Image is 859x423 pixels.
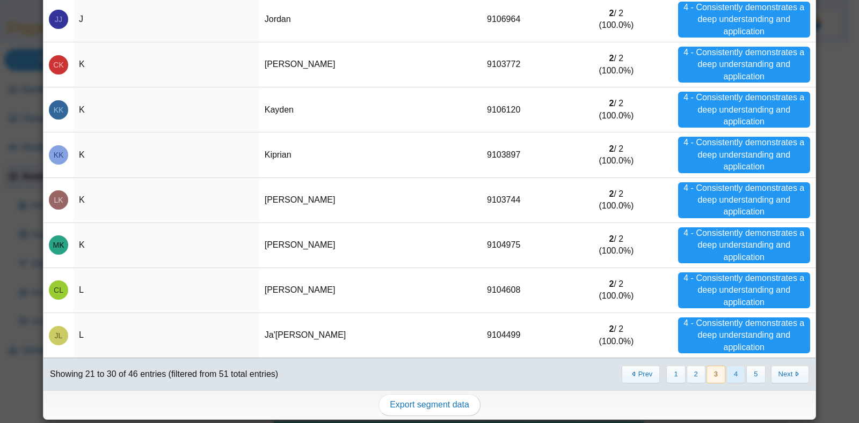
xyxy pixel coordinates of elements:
td: K [74,223,259,268]
td: / 2 (100.0%) [560,223,672,268]
span: Kayden K [54,106,64,114]
td: Ja'[PERSON_NAME] [259,313,447,358]
span: Connor K [53,61,63,69]
span: Export segment data [390,400,469,409]
td: 9104975 [447,223,560,268]
div: 4 - Consistently demonstrates a deep understanding and application [678,227,810,263]
div: 4 - Consistently demonstrates a deep understanding and application [678,2,810,38]
td: Kayden [259,87,447,132]
td: / 2 (100.0%) [560,313,672,358]
td: / 2 (100.0%) [560,178,672,223]
button: 3 [707,366,725,383]
b: 2 [609,54,614,63]
b: 2 [609,99,614,108]
td: [PERSON_NAME] [259,223,447,268]
div: 4 - Consistently demonstrates a deep understanding and application [678,272,810,308]
td: 9104499 [447,313,560,358]
span: Connor L [54,286,63,294]
td: K [74,178,259,223]
span: Ja'Angelo L [55,332,63,339]
div: Showing 21 to 30 of 46 entries (filtered from 51 total entries) [43,358,278,390]
button: 1 [666,366,685,383]
b: 2 [609,234,614,243]
td: L [74,313,259,358]
div: 4 - Consistently demonstrates a deep understanding and application [678,47,810,83]
td: [PERSON_NAME] [259,178,447,223]
b: 2 [609,144,614,153]
b: 2 [609,279,614,288]
td: / 2 (100.0%) [560,42,672,87]
div: 4 - Consistently demonstrates a deep understanding and application [678,92,810,128]
td: / 2 (100.0%) [560,268,672,313]
td: 9106120 [447,87,560,132]
b: 2 [609,9,614,18]
td: 9103744 [447,178,560,223]
button: 2 [687,366,705,383]
button: 5 [746,366,765,383]
td: 9104608 [447,268,560,313]
td: Kiprian [259,132,447,177]
td: / 2 (100.0%) [560,132,672,177]
td: K [74,132,259,177]
td: 9103897 [447,132,560,177]
td: K [74,42,259,87]
div: 4 - Consistently demonstrates a deep understanding and application [678,317,810,353]
td: [PERSON_NAME] [259,42,447,87]
button: Previous [622,366,660,383]
span: Jordan J [55,16,62,23]
td: 9103772 [447,42,560,87]
span: Matthew K [53,241,64,249]
td: / 2 (100.0%) [560,87,672,132]
div: 4 - Consistently demonstrates a deep understanding and application [678,182,810,218]
button: 4 [726,366,745,383]
a: Export segment data [378,394,481,415]
b: 2 [609,324,614,333]
span: Leah K [54,196,63,204]
nav: pagination [621,366,809,383]
td: [PERSON_NAME] [259,268,447,313]
span: Kiprian K [54,151,64,159]
td: K [74,87,259,132]
b: 2 [609,189,614,198]
td: L [74,268,259,313]
button: Next [771,366,809,383]
div: 4 - Consistently demonstrates a deep understanding and application [678,137,810,173]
